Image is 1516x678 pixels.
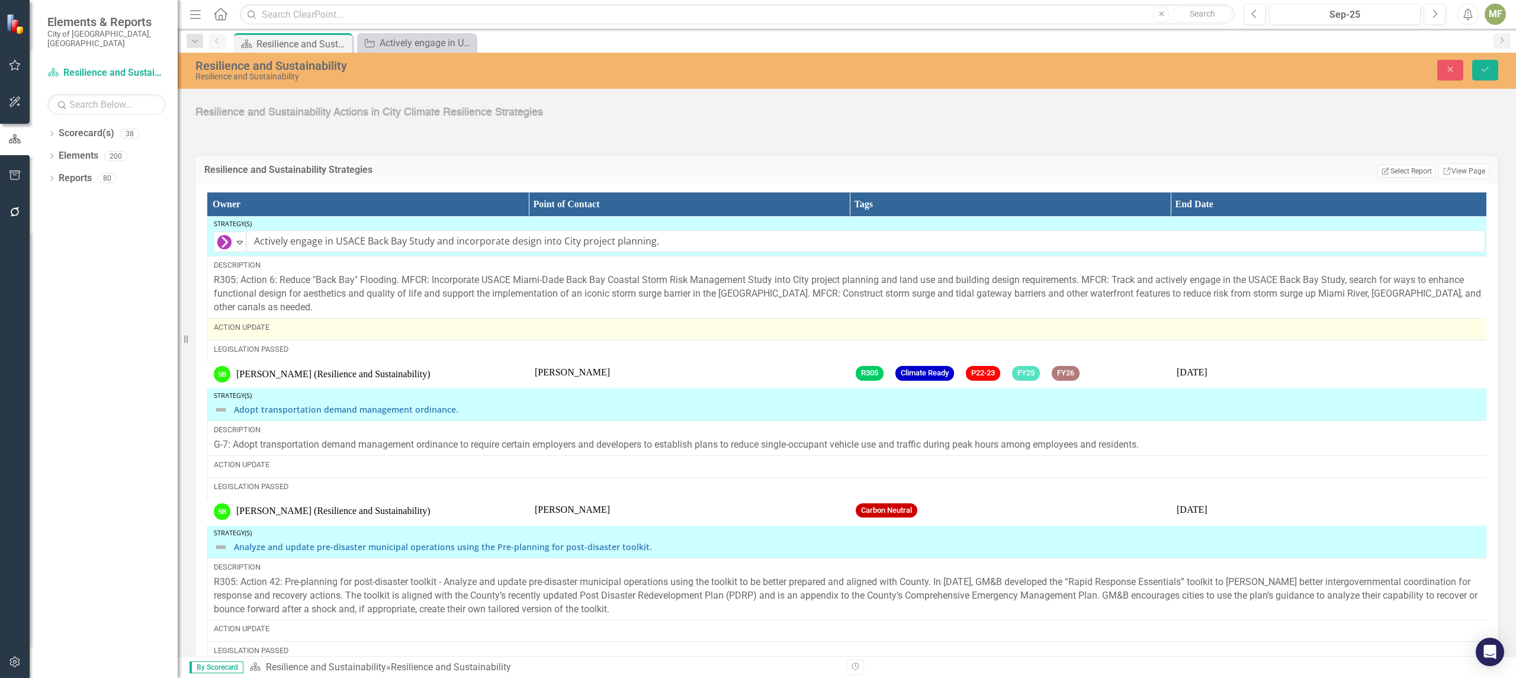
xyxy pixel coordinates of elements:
[236,368,431,381] div: [PERSON_NAME] (Resilience and Sustainability)
[214,260,1485,271] div: Description
[856,503,917,518] span: Carbon Neutral
[380,36,473,50] div: Actively engage in USACE Back Bay Study and incorporate design into City project planning.
[204,165,976,175] h3: Resilience and Sustainability Strategies
[214,439,1139,450] span: G-7: Adopt transportation demand management ordinance to require certain employers and developers...
[195,59,934,72] div: Resilience and Sustainability
[59,149,98,163] a: Elements
[214,481,1485,492] div: Legislation Passed
[6,14,27,34] img: ClearPoint Strategy
[966,366,1000,381] span: P22-23
[391,661,511,673] div: Resilience and Sustainability
[535,367,610,377] span: [PERSON_NAME]
[214,529,1485,536] div: Strategy(s)
[214,425,1485,435] div: Description
[234,542,1485,551] a: Analyze and update pre-disaster municipal operations using the Pre-planning for post-disaster too...
[895,366,954,381] span: Climate Ready
[236,505,431,518] div: [PERSON_NAME] (Resilience and Sustainability)
[189,661,243,673] span: By Scorecard
[535,505,610,515] span: [PERSON_NAME]
[214,403,228,417] img: Not Defined
[214,460,1485,470] div: Action Update
[214,624,1485,634] div: Action Update
[214,645,1485,656] div: Legislation Passed
[214,322,1485,333] div: Action Update
[856,366,884,381] span: R305
[47,94,166,115] input: Search Below...
[1438,163,1489,179] a: View Page
[217,235,232,249] img: Ongoing
[98,173,117,184] div: 80
[1177,367,1207,377] span: [DATE]
[1173,6,1232,23] button: Search
[1177,505,1207,515] span: [DATE]
[360,36,473,50] a: Actively engage in USACE Back Bay Study and incorporate design into City project planning.
[1377,165,1435,178] button: Select Report
[59,127,114,140] a: Scorecard(s)
[1273,8,1417,22] div: Sep-25
[1052,366,1080,381] span: FY26
[214,274,1481,313] span: R305: Action 6: Reduce "Back Bay" Flooding. MFCR: Incorporate USACE Miami-Dade Back Bay Coastal S...
[249,661,838,674] div: »
[47,29,166,49] small: City of [GEOGRAPHIC_DATA], [GEOGRAPHIC_DATA]
[47,66,166,80] a: Resilience and Sustainability
[214,392,1485,399] div: Strategy(s)
[214,366,230,383] div: SB
[266,661,386,673] a: Resilience and Sustainability
[214,540,228,554] img: Not Defined
[1476,638,1504,666] div: Open Intercom Messenger
[1269,4,1421,25] button: Sep-25
[234,405,1485,414] a: Adopt transportation demand management ordinance.
[1012,366,1040,381] span: FY25
[214,503,230,520] div: SB
[214,576,1478,615] span: R305: Action 42: Pre-planning for post-disaster toolkit - Analyze and update pre-disaster municip...
[59,172,92,185] a: Reports
[214,220,1485,227] div: Strategy(s)
[47,15,166,29] span: Elements & Reports
[195,72,934,81] div: Resilience and Sustainability
[214,562,1485,573] div: Description
[120,128,139,139] div: 38
[1485,4,1506,25] button: MF
[256,37,349,52] div: Resilience and Sustainability
[1190,9,1215,18] span: Search
[240,4,1235,25] input: Search ClearPoint...
[104,151,127,161] div: 200
[214,344,1485,355] div: Legislation Passed
[246,230,1485,252] input: Name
